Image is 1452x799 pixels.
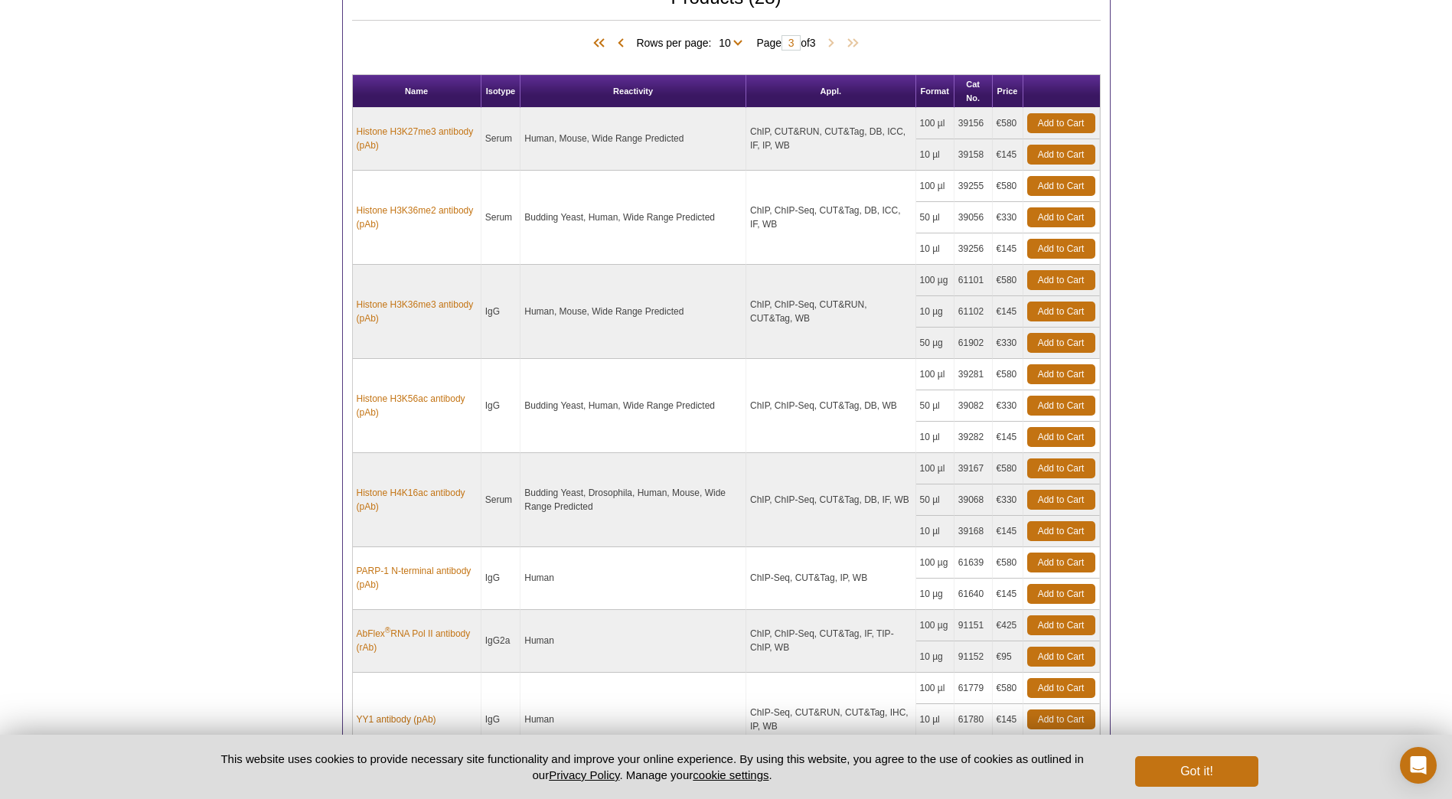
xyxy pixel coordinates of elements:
a: Add to Cart [1027,176,1095,196]
td: 39056 [954,202,993,233]
a: Add to Cart [1027,396,1095,416]
td: ChIP, ChIP-Seq, CUT&Tag, DB, IF, WB [746,453,916,547]
a: Add to Cart [1027,302,1095,321]
td: 10 µg [916,296,954,328]
td: 39281 [954,359,993,390]
td: 100 µl [916,171,954,202]
a: AbFlex®RNA Pol II antibody (rAb) [357,627,477,654]
a: Add to Cart [1027,709,1095,729]
td: ChIP, ChIP-Seq, CUT&Tag, DB, WB [746,359,916,453]
td: €580 [993,171,1023,202]
td: IgG2a [481,610,521,673]
td: €580 [993,453,1023,484]
td: 61639 [954,547,993,579]
td: €580 [993,673,1023,704]
td: Human [520,673,746,767]
th: Price [993,75,1023,108]
td: 61779 [954,673,993,704]
td: €145 [993,704,1023,735]
td: 10 µg [916,579,954,610]
td: 10 µl [916,516,954,547]
td: 39255 [954,171,993,202]
th: Appl. [746,75,916,108]
a: Histone H3K56ac antibody (pAb) [357,392,477,419]
span: 3 [810,37,816,49]
td: €580 [993,108,1023,139]
a: Add to Cart [1027,615,1095,635]
td: ChIP, ChIP-Seq, CUT&Tag, IF, TIP-ChIP, WB [746,610,916,673]
td: Budding Yeast, Human, Wide Range Predicted [520,359,746,453]
td: ChIP-Seq, CUT&Tag, IP, WB [746,547,916,610]
td: Human [520,610,746,673]
td: IgG [481,673,521,767]
a: Histone H3K27me3 antibody (pAb) [357,125,477,152]
td: €580 [993,547,1023,579]
td: 100 µl [916,359,954,390]
a: PARP-1 N-terminal antibody (pAb) [357,564,477,592]
td: 91151 [954,610,993,641]
span: Rows per page: [636,34,749,50]
td: €330 [993,484,1023,516]
td: 39167 [954,453,993,484]
td: ChIP, ChIP-Seq, CUT&RUN, CUT&Tag, WB [746,265,916,359]
td: 39282 [954,422,993,453]
a: Add to Cart [1027,113,1095,133]
td: 39158 [954,139,993,171]
sup: ® [385,626,390,634]
td: IgG [481,265,521,359]
td: Human, Mouse, Wide Range Predicted [520,265,746,359]
a: Histone H4K16ac antibody (pAb) [357,486,477,514]
td: 10 µg [916,641,954,673]
td: €580 [993,265,1023,296]
td: Serum [481,453,521,547]
a: Add to Cart [1027,270,1095,290]
a: Add to Cart [1027,145,1095,165]
td: 61640 [954,579,993,610]
td: ChIP, ChIP-Seq, CUT&Tag, DB, ICC, IF, WB [746,171,916,265]
a: Add to Cart [1027,239,1095,259]
th: Cat No. [954,75,993,108]
td: 100 µl [916,453,954,484]
td: 100 µg [916,547,954,579]
td: 50 µg [916,328,954,359]
span: Previous Page [613,36,628,51]
a: Add to Cart [1027,584,1095,604]
td: 100 µl [916,673,954,704]
td: €330 [993,328,1023,359]
td: 39256 [954,233,993,265]
a: Add to Cart [1027,364,1095,384]
td: Serum [481,108,521,171]
td: 39068 [954,484,993,516]
p: This website uses cookies to provide necessary site functionality and improve your online experie... [194,751,1111,783]
span: Last Page [839,36,862,51]
button: Got it! [1135,756,1258,787]
a: Privacy Policy [549,768,619,781]
td: 61101 [954,265,993,296]
td: €145 [993,516,1023,547]
button: cookie settings [693,768,768,781]
td: €145 [993,579,1023,610]
div: Open Intercom Messenger [1400,747,1437,784]
span: Next Page [824,36,839,51]
td: 100 µg [916,265,954,296]
td: €145 [993,296,1023,328]
td: Human, Mouse, Wide Range Predicted [520,108,746,171]
th: Isotype [481,75,521,108]
a: Histone H3K36me2 antibody (pAb) [357,204,477,231]
th: Name [353,75,481,108]
td: €145 [993,422,1023,453]
td: 39082 [954,390,993,422]
a: Add to Cart [1027,521,1095,541]
td: 61902 [954,328,993,359]
td: €580 [993,359,1023,390]
td: 91152 [954,641,993,673]
a: Add to Cart [1027,427,1095,447]
td: Budding Yeast, Drosophila, Human, Mouse, Wide Range Predicted [520,453,746,547]
td: IgG [481,547,521,610]
td: 100 µl [916,108,954,139]
td: 10 µl [916,233,954,265]
th: Format [916,75,954,108]
td: €330 [993,390,1023,422]
a: YY1 antibody (pAb) [357,713,436,726]
td: 10 µl [916,704,954,735]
